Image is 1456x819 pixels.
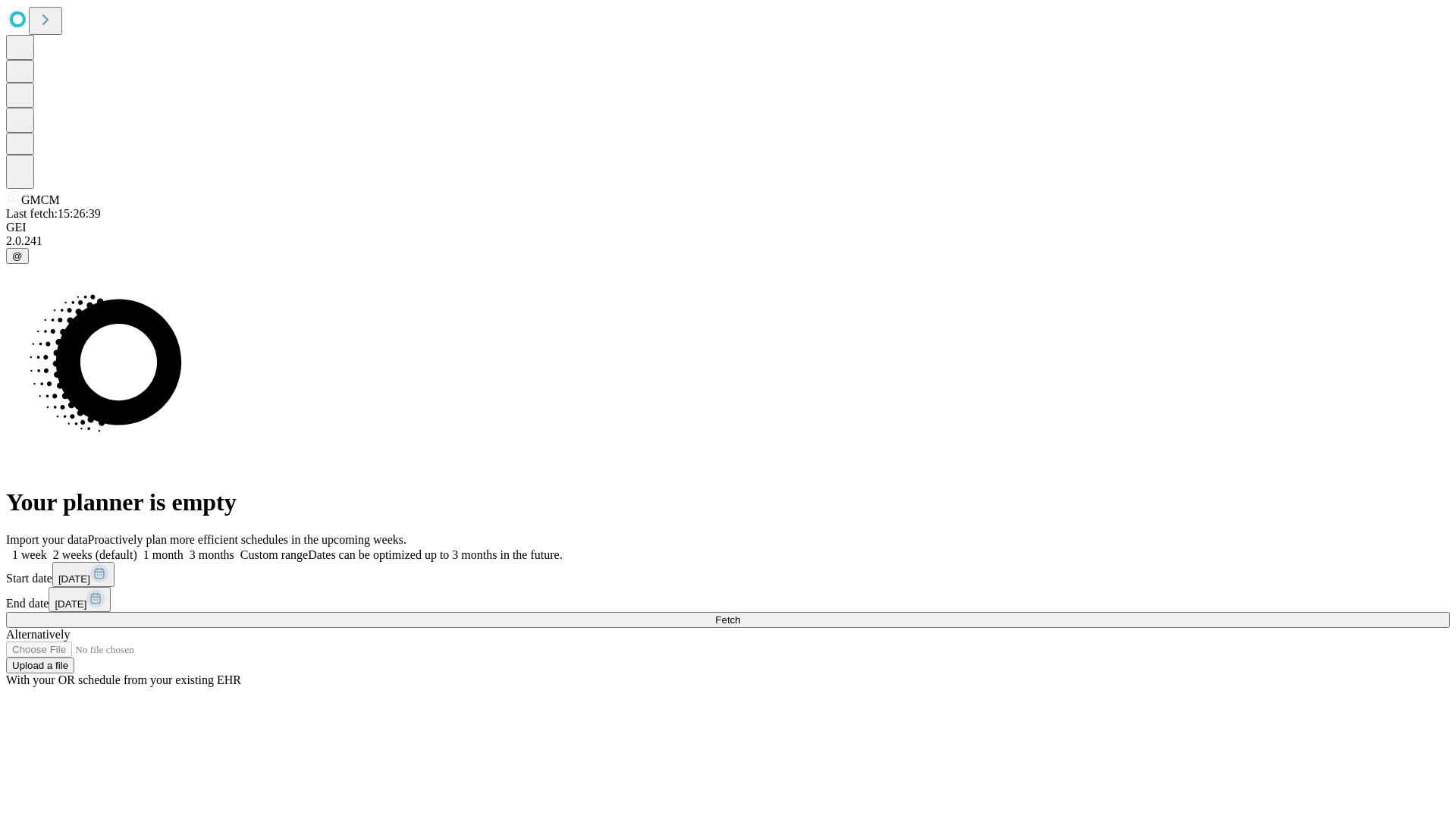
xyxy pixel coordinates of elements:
[6,221,1450,234] div: GEI
[240,548,308,561] span: Custom range
[49,587,111,612] button: [DATE]
[6,657,74,673] button: Upload a file
[6,533,88,546] span: Import your data
[6,628,70,641] span: Alternatively
[88,533,406,546] span: Proactively plan more efficient schedules in the upcoming weeks.
[52,562,115,587] button: [DATE]
[715,614,740,626] span: Fetch
[308,548,562,561] span: Dates can be optimized up to 3 months in the future.
[143,548,184,561] span: 1 month
[6,488,1450,516] h1: Your planner is empty
[6,612,1450,628] button: Fetch
[6,248,29,264] button: @
[6,562,1450,587] div: Start date
[58,573,90,585] span: [DATE]
[6,587,1450,612] div: End date
[6,234,1450,248] div: 2.0.241
[12,250,23,262] span: @
[190,548,234,561] span: 3 months
[55,598,86,610] span: [DATE]
[12,548,47,561] span: 1 week
[21,193,60,206] span: GMCM
[6,207,101,220] span: Last fetch: 15:26:39
[53,548,137,561] span: 2 weeks (default)
[6,673,241,686] span: With your OR schedule from your existing EHR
